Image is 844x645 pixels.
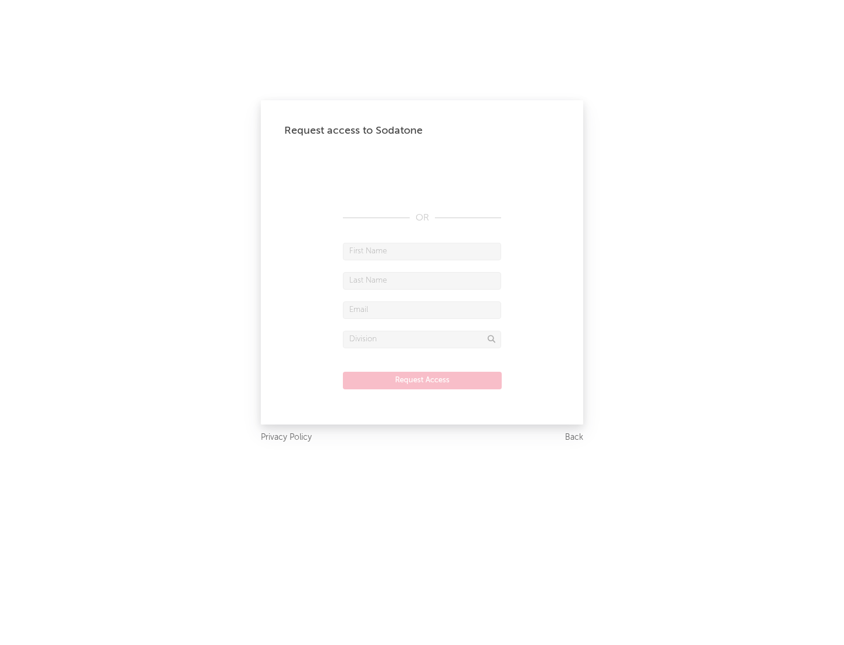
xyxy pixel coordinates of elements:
a: Back [565,430,583,445]
input: Last Name [343,272,501,290]
div: Request access to Sodatone [284,124,560,138]
input: Division [343,331,501,348]
input: Email [343,301,501,319]
button: Request Access [343,372,502,389]
div: OR [343,211,501,225]
input: First Name [343,243,501,260]
a: Privacy Policy [261,430,312,445]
